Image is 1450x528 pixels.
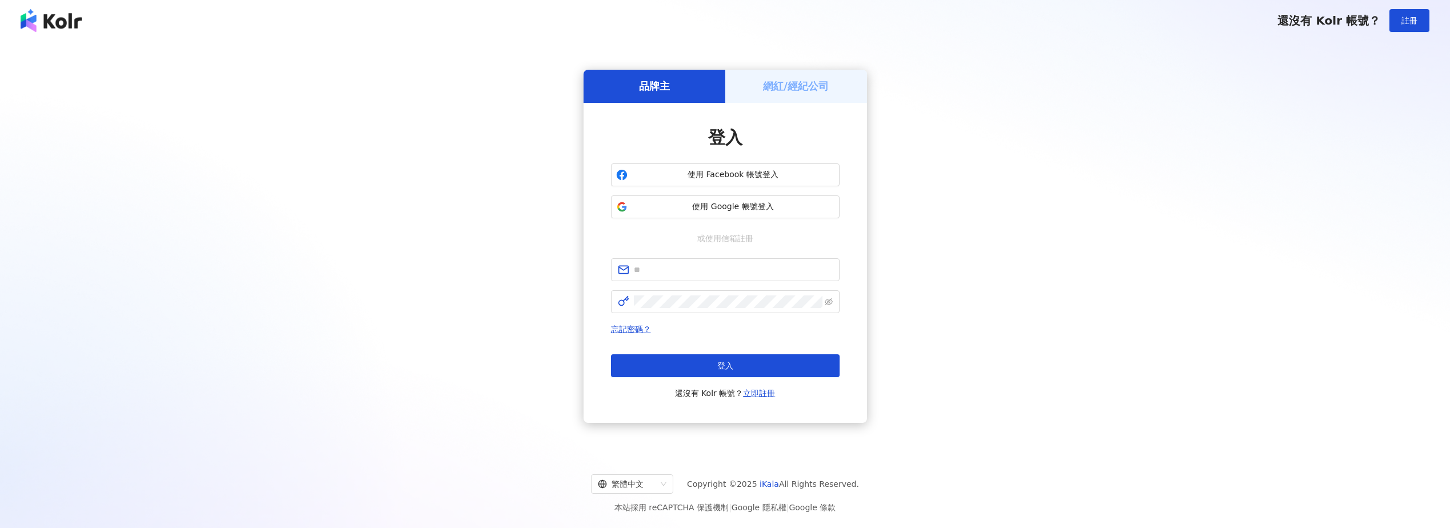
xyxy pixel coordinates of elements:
[639,79,670,93] h5: 品牌主
[687,477,859,491] span: Copyright © 2025 All Rights Reserved.
[743,389,775,398] a: 立即註冊
[786,503,789,512] span: |
[611,195,840,218] button: 使用 Google 帳號登入
[1277,14,1380,27] span: 還沒有 Kolr 帳號？
[611,325,651,334] a: 忘記密碼？
[717,361,733,370] span: 登入
[21,9,82,32] img: logo
[732,503,786,512] a: Google 隱私權
[1389,9,1429,32] button: 註冊
[611,163,840,186] button: 使用 Facebook 帳號登入
[614,501,836,514] span: 本站採用 reCAPTCHA 保護機制
[598,475,656,493] div: 繁體中文
[675,386,776,400] span: 還沒有 Kolr 帳號？
[763,79,829,93] h5: 網紅/經紀公司
[708,127,742,147] span: 登入
[760,479,779,489] a: iKala
[825,298,833,306] span: eye-invisible
[789,503,836,512] a: Google 條款
[632,169,834,181] span: 使用 Facebook 帳號登入
[611,354,840,377] button: 登入
[1401,16,1417,25] span: 註冊
[729,503,732,512] span: |
[632,201,834,213] span: 使用 Google 帳號登入
[689,232,761,245] span: 或使用信箱註冊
